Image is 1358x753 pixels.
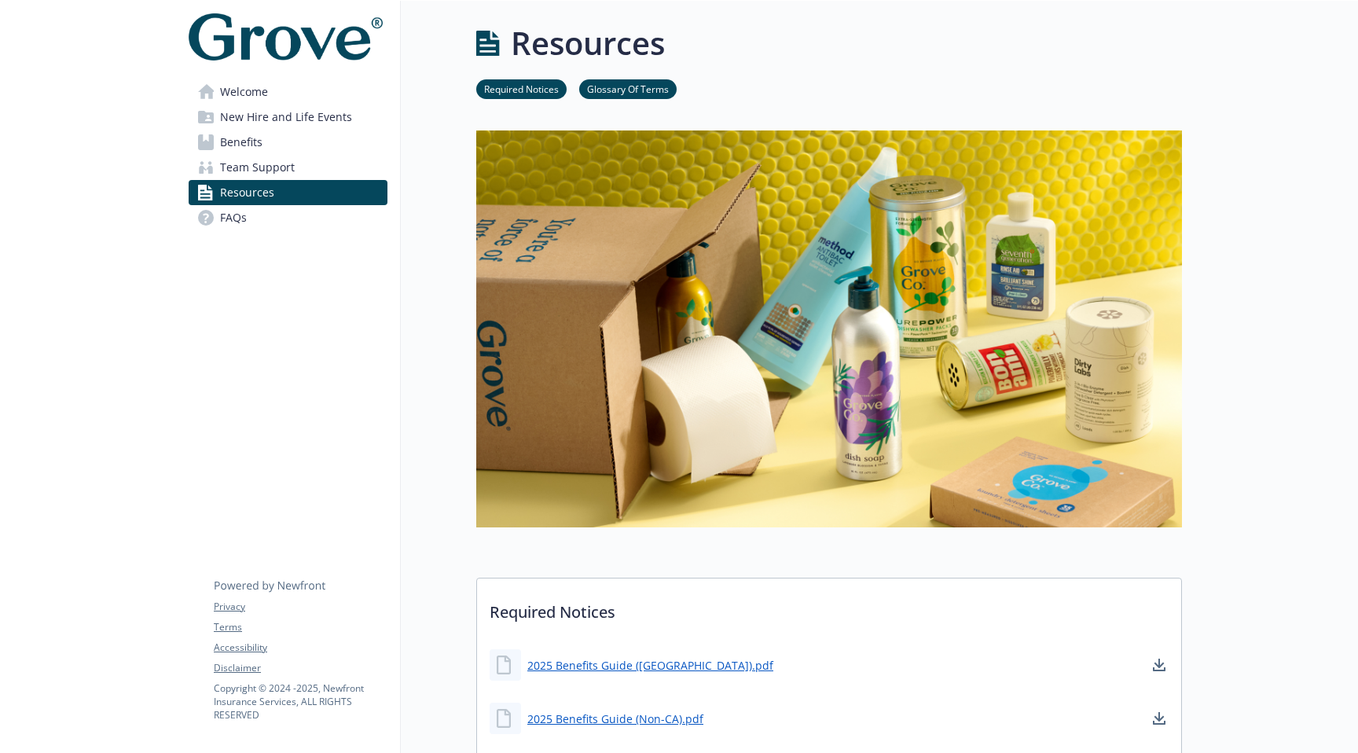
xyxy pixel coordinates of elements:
[214,600,387,614] a: Privacy
[189,180,387,205] a: Resources
[477,579,1181,637] p: Required Notices
[214,620,387,634] a: Terms
[220,105,352,130] span: New Hire and Life Events
[220,79,268,105] span: Welcome
[220,205,247,230] span: FAQs
[1150,709,1169,728] a: download document
[214,681,387,722] p: Copyright © 2024 - 2025 , Newfront Insurance Services, ALL RIGHTS RESERVED
[189,130,387,155] a: Benefits
[189,205,387,230] a: FAQs
[220,180,274,205] span: Resources
[476,81,567,96] a: Required Notices
[220,155,295,180] span: Team Support
[476,130,1182,527] img: resources page banner
[214,661,387,675] a: Disclaimer
[189,155,387,180] a: Team Support
[189,105,387,130] a: New Hire and Life Events
[511,20,665,67] h1: Resources
[214,641,387,655] a: Accessibility
[527,711,703,727] a: 2025 Benefits Guide (Non-CA).pdf
[579,81,677,96] a: Glossary Of Terms
[1150,656,1169,674] a: download document
[220,130,262,155] span: Benefits
[527,657,773,674] a: 2025 Benefits Guide ([GEOGRAPHIC_DATA]).pdf
[189,79,387,105] a: Welcome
